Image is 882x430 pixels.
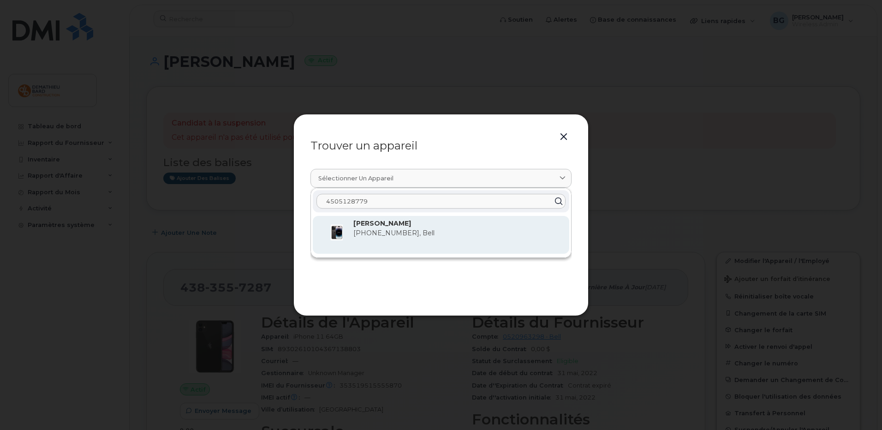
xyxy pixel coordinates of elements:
[316,194,566,209] input: Entrez le nom ou le numéro de l'appareil
[310,169,572,188] a: Sélectionner un appareil
[353,229,435,237] span: [PHONE_NUMBER], Bell
[328,223,346,242] img: image20231002-3703462-11aim6e.jpeg
[353,219,411,227] strong: [PERSON_NAME]
[313,216,569,254] div: [PERSON_NAME][PHONE_NUMBER], Bell
[310,140,572,151] div: Trouver un appareil
[318,174,393,183] span: Sélectionner un appareil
